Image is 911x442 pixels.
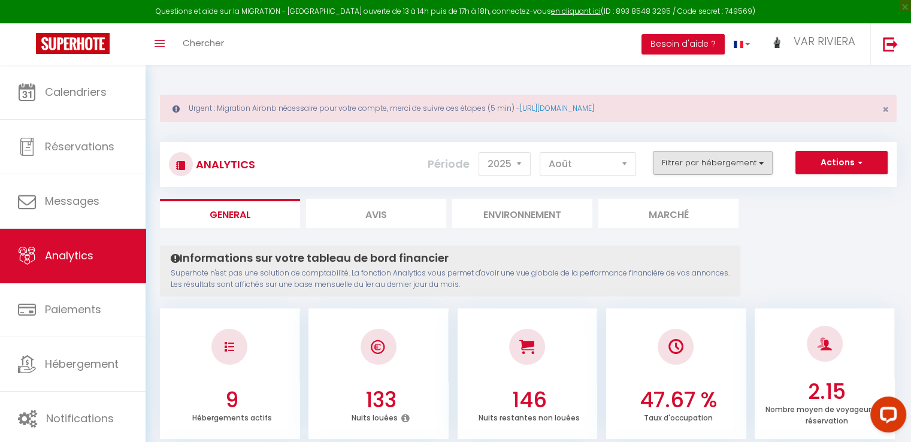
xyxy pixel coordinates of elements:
[46,411,114,426] span: Notifications
[882,102,889,117] span: ×
[306,199,446,228] li: Avis
[183,37,224,49] span: Chercher
[45,356,119,371] span: Hébergement
[768,35,786,49] img: ...
[167,387,297,413] h3: 9
[883,37,898,52] img: logout
[225,342,234,352] img: NO IMAGE
[551,6,601,16] a: en cliquant ici
[795,151,888,175] button: Actions
[171,252,730,265] h4: Informations sur votre tableau de bord financier
[644,410,713,423] p: Taux d'occupation
[861,392,911,442] iframe: LiveChat chat widget
[428,151,470,177] label: Période
[45,302,101,317] span: Paiements
[641,34,725,55] button: Besoin d'aide ?
[765,402,888,426] p: Nombre moyen de voyageurs par réservation
[36,33,110,54] img: Super Booking
[653,151,773,175] button: Filtrer par hébergement
[452,199,592,228] li: Environnement
[882,104,889,115] button: Close
[759,23,870,65] a: ... VAR RIVIERA
[45,193,99,208] span: Messages
[520,103,594,113] a: [URL][DOMAIN_NAME]
[193,151,255,178] h3: Analytics
[598,199,739,228] li: Marché
[479,410,580,423] p: Nuits restantes non louées
[613,387,743,413] h3: 47.67 %
[45,139,114,154] span: Réservations
[794,34,855,49] span: VAR RIVIERA
[45,248,93,263] span: Analytics
[762,379,892,404] h3: 2.15
[160,199,300,228] li: General
[171,268,730,290] p: Superhote n'est pas une solution de comptabilité. La fonction Analytics vous permet d'avoir une v...
[174,23,233,65] a: Chercher
[45,84,107,99] span: Calendriers
[352,410,398,423] p: Nuits louées
[464,387,594,413] h3: 146
[316,387,446,413] h3: 133
[192,410,272,423] p: Hébergements actifs
[160,95,897,122] div: Urgent : Migration Airbnb nécessaire pour votre compte, merci de suivre ces étapes (5 min) -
